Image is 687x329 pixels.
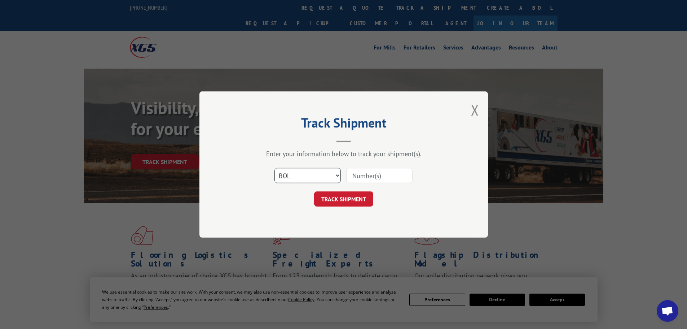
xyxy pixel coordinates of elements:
button: TRACK SHIPMENT [314,191,373,207]
h2: Track Shipment [235,118,452,131]
button: Close modal [471,100,479,120]
div: Open chat [657,300,678,322]
div: Enter your information below to track your shipment(s). [235,150,452,158]
input: Number(s) [346,168,413,183]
